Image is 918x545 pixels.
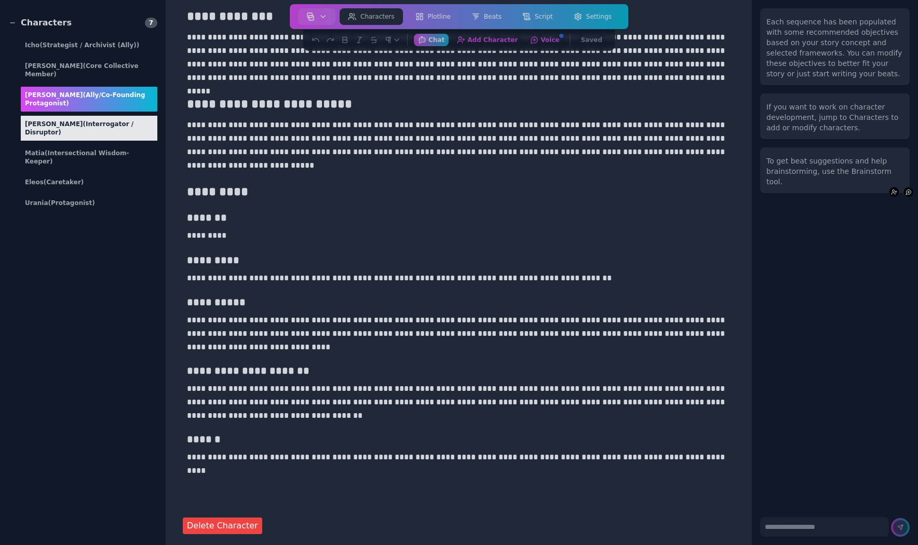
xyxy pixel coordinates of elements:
[577,34,606,46] button: Saved
[21,116,157,141] div: [PERSON_NAME]
[44,179,84,186] span: (Caretaker)
[21,145,157,170] div: Matia
[21,87,157,112] div: [PERSON_NAME]
[21,174,157,190] div: Eleos
[766,156,903,187] div: To get beat suggestions and help brainstorming, use the Brainstorm tool.
[889,187,899,197] button: Add Character
[903,187,914,197] button: Voice
[337,6,405,27] a: Characters
[514,8,561,25] button: Script
[183,517,262,534] button: Delete Character
[463,8,510,25] button: Beats
[512,6,563,27] a: Script
[25,91,145,107] span: (Ally/Co-Founding Protagonist)
[565,8,620,25] button: Settings
[407,8,459,25] button: Plotline
[39,42,139,49] span: (Strategist / Archivist (Ally))
[766,102,903,133] div: If you want to work on character development, jump to Characters to add or modify characters.
[414,34,449,46] button: Chat
[306,12,315,21] img: storyboard
[8,17,72,29] div: Characters
[766,17,903,79] div: Each sequence has been populated with some recommended objectives based on your story concept and...
[145,18,157,28] span: 7
[563,6,622,27] a: Settings
[526,34,563,46] button: Voice
[405,6,461,27] a: Plotline
[21,195,157,211] div: Urania
[25,149,129,165] span: (Intersectional Wisdom-Keeper)
[461,6,512,27] a: Beats
[453,34,522,46] button: Add Character
[21,58,157,83] div: [PERSON_NAME]
[48,199,95,207] span: (protagonist)
[340,8,403,25] button: Characters
[21,37,157,53] div: Icho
